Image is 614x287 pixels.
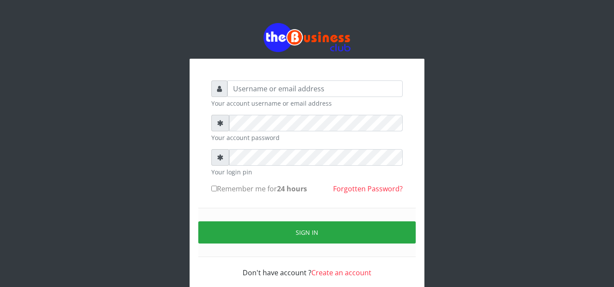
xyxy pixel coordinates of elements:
input: Username or email address [227,80,403,97]
small: Your account username or email address [211,99,403,108]
small: Your login pin [211,167,403,177]
div: Don't have account ? [211,257,403,278]
input: Remember me for24 hours [211,186,217,191]
small: Your account password [211,133,403,142]
label: Remember me for [211,184,307,194]
a: Forgotten Password? [333,184,403,194]
a: Create an account [311,268,371,277]
button: Sign in [198,221,416,244]
b: 24 hours [277,184,307,194]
